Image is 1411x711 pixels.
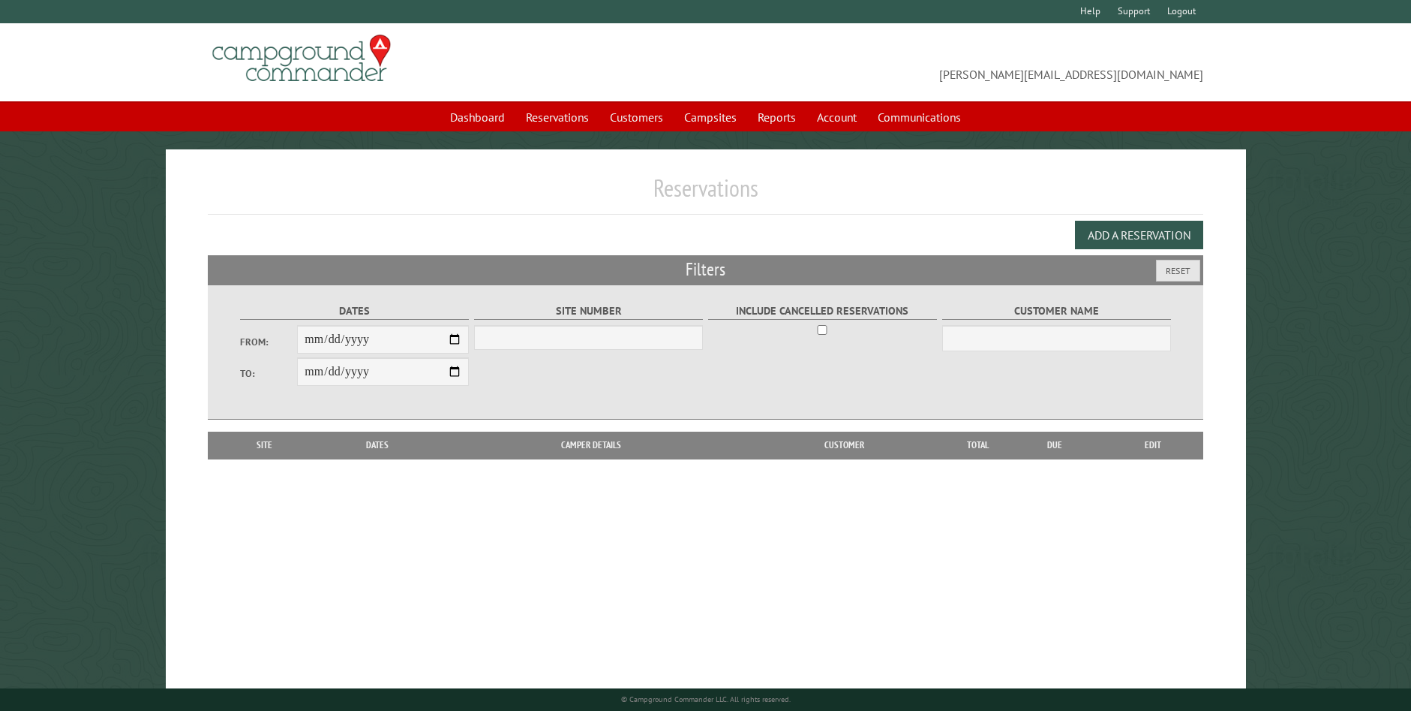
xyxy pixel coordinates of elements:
[240,366,297,381] label: To:
[1156,260,1200,282] button: Reset
[474,303,704,320] label: Site Number
[1102,432,1203,459] th: Edit
[942,303,1172,320] label: Customer Name
[749,103,805,131] a: Reports
[208,173,1203,215] h1: Reservations
[947,432,1007,459] th: Total
[208,29,395,88] img: Campground Commander
[869,103,970,131] a: Communications
[240,335,297,349] label: From:
[442,432,741,459] th: Camper Details
[740,432,947,459] th: Customer
[708,303,938,320] label: Include Cancelled Reservations
[706,41,1204,83] span: [PERSON_NAME][EMAIL_ADDRESS][DOMAIN_NAME]
[1075,221,1203,249] button: Add a Reservation
[1007,432,1102,459] th: Due
[601,103,672,131] a: Customers
[517,103,598,131] a: Reservations
[313,432,441,459] th: Dates
[208,255,1203,284] h2: Filters
[621,694,791,704] small: © Campground Commander LLC. All rights reserved.
[675,103,746,131] a: Campsites
[808,103,866,131] a: Account
[441,103,514,131] a: Dashboard
[215,432,313,459] th: Site
[240,303,470,320] label: Dates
